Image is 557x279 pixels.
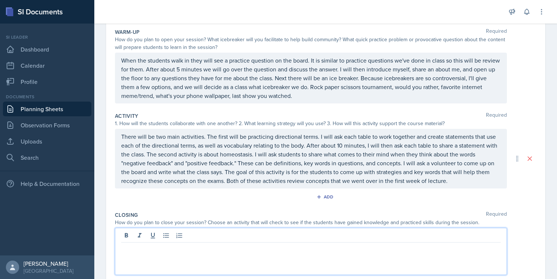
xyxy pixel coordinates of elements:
label: Activity [115,112,139,120]
label: Warm-Up [115,28,140,36]
div: Help & Documentation [3,176,91,191]
a: Profile [3,74,91,89]
label: Closing [115,211,138,219]
div: [GEOGRAPHIC_DATA] [24,267,73,275]
span: Required [486,28,507,36]
a: Observation Forms [3,118,91,133]
div: Add [318,194,334,200]
a: Dashboard [3,42,91,57]
div: [PERSON_NAME] [24,260,73,267]
a: Search [3,150,91,165]
button: Add [314,191,338,202]
span: Required [486,211,507,219]
a: Planning Sheets [3,102,91,116]
a: Calendar [3,58,91,73]
div: Si leader [3,34,91,40]
div: 1. How will the students collaborate with one another? 2. What learning strategy will you use? 3.... [115,120,507,127]
div: How do you plan to close your session? Choose an activity that will check to see if the students ... [115,219,507,226]
p: When the students walk in they will see a practice question on the board. It is similar to practi... [121,56,501,100]
p: There will be two main activities. The first will be practicing directional terms. I will ask eac... [121,132,501,185]
span: Required [486,112,507,120]
div: How do you plan to open your session? What icebreaker will you facilitate to help build community... [115,36,507,51]
a: Uploads [3,134,91,149]
div: Documents [3,93,91,100]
